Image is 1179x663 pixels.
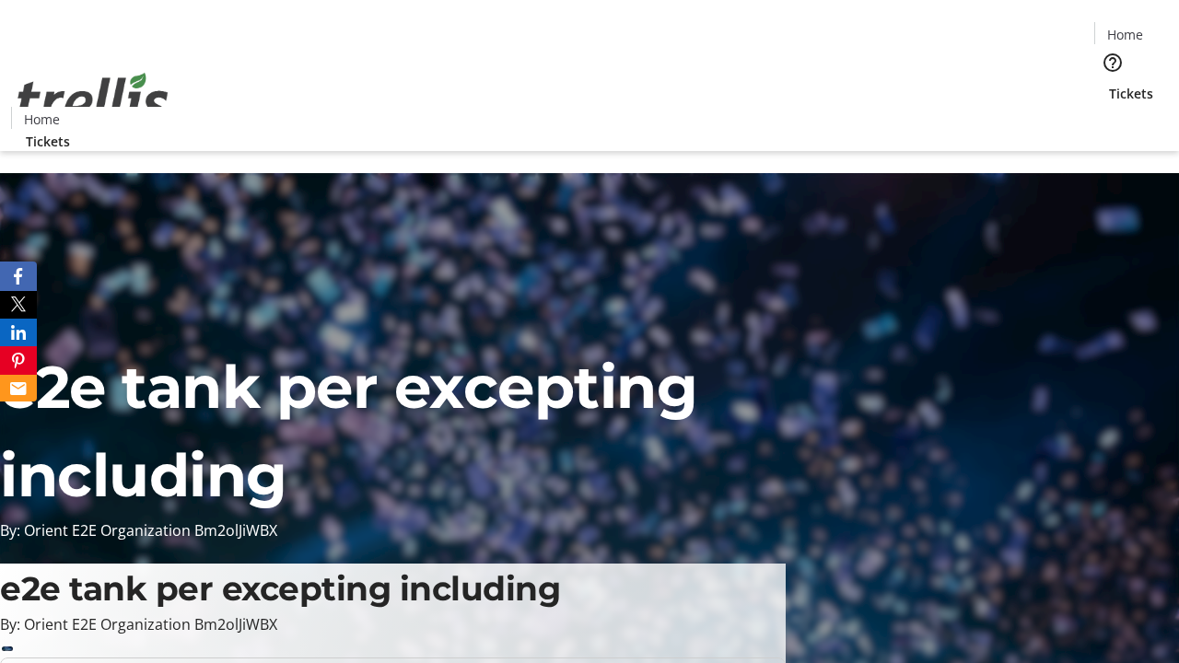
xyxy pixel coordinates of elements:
[1107,25,1143,44] span: Home
[1094,103,1131,140] button: Cart
[1095,25,1154,44] a: Home
[1094,44,1131,81] button: Help
[1094,84,1168,103] a: Tickets
[26,132,70,151] span: Tickets
[11,132,85,151] a: Tickets
[11,52,175,145] img: Orient E2E Organization Bm2olJiWBX's Logo
[12,110,71,129] a: Home
[1109,84,1153,103] span: Tickets
[24,110,60,129] span: Home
